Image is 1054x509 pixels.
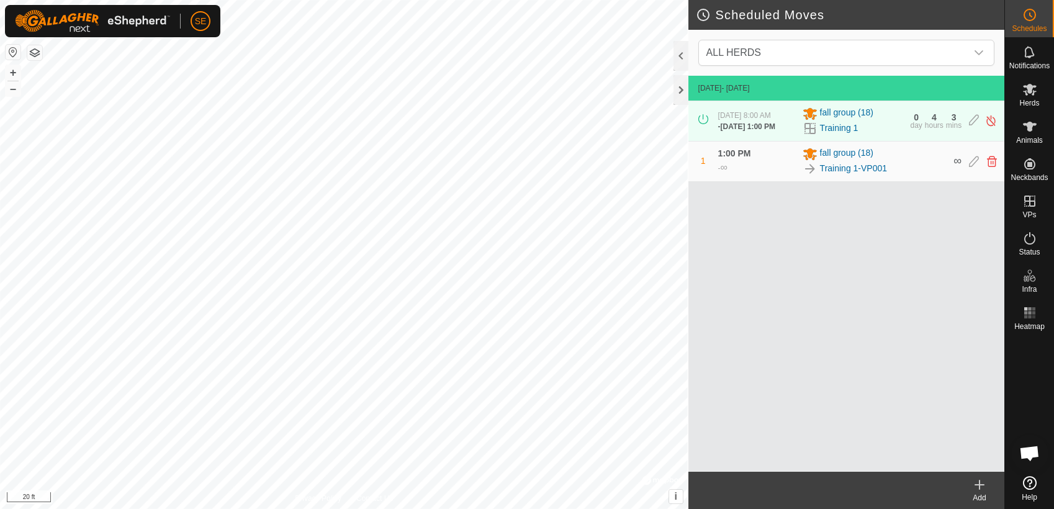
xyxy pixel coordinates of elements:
[1011,174,1048,181] span: Neckbands
[1005,471,1054,506] a: Help
[698,84,722,92] span: [DATE]
[669,490,683,503] button: i
[674,491,677,502] span: i
[1019,248,1040,256] span: Status
[966,40,991,65] div: dropdown trigger
[925,122,944,129] div: hours
[718,160,727,175] div: -
[1016,137,1043,144] span: Animals
[696,7,1004,22] h2: Scheduled Moves
[932,113,937,122] div: 4
[295,493,341,504] a: Privacy Policy
[718,121,775,132] div: -
[953,155,962,167] span: ∞
[1022,493,1037,501] span: Help
[820,162,887,175] a: Training 1-VP001
[356,493,393,504] a: Contact Us
[914,113,919,122] div: 0
[195,15,207,28] span: SE
[985,114,997,127] img: Turn off schedule move
[1011,435,1048,472] div: Open chat
[820,146,873,161] span: fall group (18)
[1022,211,1036,218] span: VPs
[718,111,771,120] span: [DATE] 8:00 AM
[955,492,1004,503] div: Add
[701,40,966,65] span: ALL HERDS
[803,161,818,176] img: To
[721,162,727,173] span: ∞
[910,122,922,129] div: day
[27,45,42,60] button: Map Layers
[721,84,749,92] span: - [DATE]
[1009,62,1050,70] span: Notifications
[6,65,20,80] button: +
[701,156,706,166] span: 1
[6,81,20,96] button: –
[1014,323,1045,330] span: Heatmap
[721,122,775,131] span: [DATE] 1:00 PM
[6,45,20,60] button: Reset Map
[1019,99,1039,107] span: Herds
[718,148,751,158] span: 1:00 PM
[820,106,873,121] span: fall group (18)
[820,122,858,135] a: Training 1
[706,47,761,58] span: ALL HERDS
[952,113,957,122] div: 3
[946,122,962,129] div: mins
[15,10,170,32] img: Gallagher Logo
[1012,25,1047,32] span: Schedules
[1022,286,1037,293] span: Infra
